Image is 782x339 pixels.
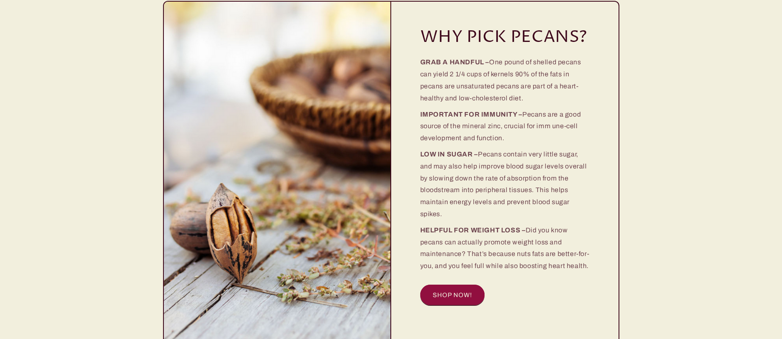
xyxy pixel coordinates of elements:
h2: WHY PICK PECANS? [420,27,588,48]
p: One pound of shelled pecans can yield 2 1/4 cups of kernels 90% of the fats in pecans are unsatur... [420,56,590,104]
a: SHOP NOW! [420,285,485,305]
p: Pecans contain very little sugar, and may also help improve blood sugar levels overall by slowing... [420,149,590,220]
strong: HELPFUL FOR WEIGHT LOSS – [420,227,526,234]
strong: IMPORTANT FOR IMMUNITY – [420,111,522,118]
p: Pecans are a good source of the mineral zinc, crucial for imm une-cell development and function. [420,109,590,144]
strong: LOW IN SUGAR – [420,151,478,158]
strong: GRAB A HANDFUL – [420,59,490,66]
p: Did you know pecans can actually promote weight loss and maintenance? That’s because nuts fats ar... [420,224,590,272]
